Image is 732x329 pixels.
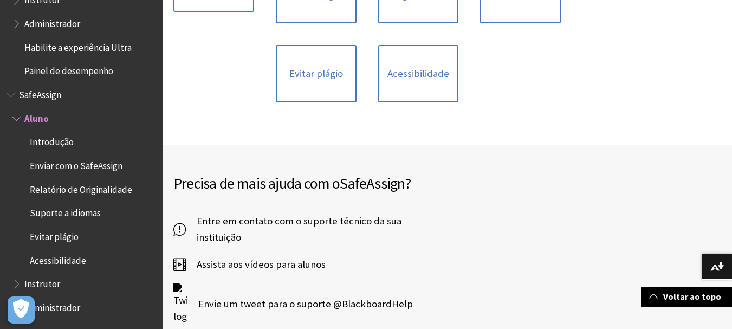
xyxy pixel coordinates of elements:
span: Suporte a idiomas [30,204,101,219]
span: Envie um tweet para o suporte @BlackboardHelp [187,296,413,312]
button: Abrir preferências [8,296,35,324]
a: Twitter logo Envie um tweet para o suporte @BlackboardHelp [173,283,413,325]
span: SafeAssign [340,173,405,193]
span: SafeAssign [19,86,61,100]
span: Introdução [30,133,74,148]
img: Twitter logo [173,283,187,325]
span: Administrador [24,15,80,29]
span: Painel de desempenho [24,62,113,77]
a: Acessibilidade [378,45,459,102]
span: Evitar plágio [30,228,79,242]
span: Aluno [24,109,49,124]
a: Entre em contato com o suporte técnico da sua instituição [173,213,424,246]
span: Acessibilidade [30,251,86,266]
a: Voltar ao topo [641,287,732,307]
nav: Book outline for Blackboard SafeAssign [7,86,156,317]
span: Assista aos vídeos para alunos [186,256,326,273]
span: Enviar com o SafeAssign [30,157,122,171]
span: Entre em contato com o suporte técnico da sua instituição [186,213,424,246]
span: Administrador [24,299,80,313]
h2: Precisa de mais ajuda com o ? [173,172,448,195]
span: Relatório de Originalidade [30,180,132,195]
span: Instrutor [24,275,60,289]
a: Evitar plágio [276,45,357,102]
span: Habilite a experiência Ultra [24,38,132,53]
a: Assista aos vídeos para alunos [173,256,326,273]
